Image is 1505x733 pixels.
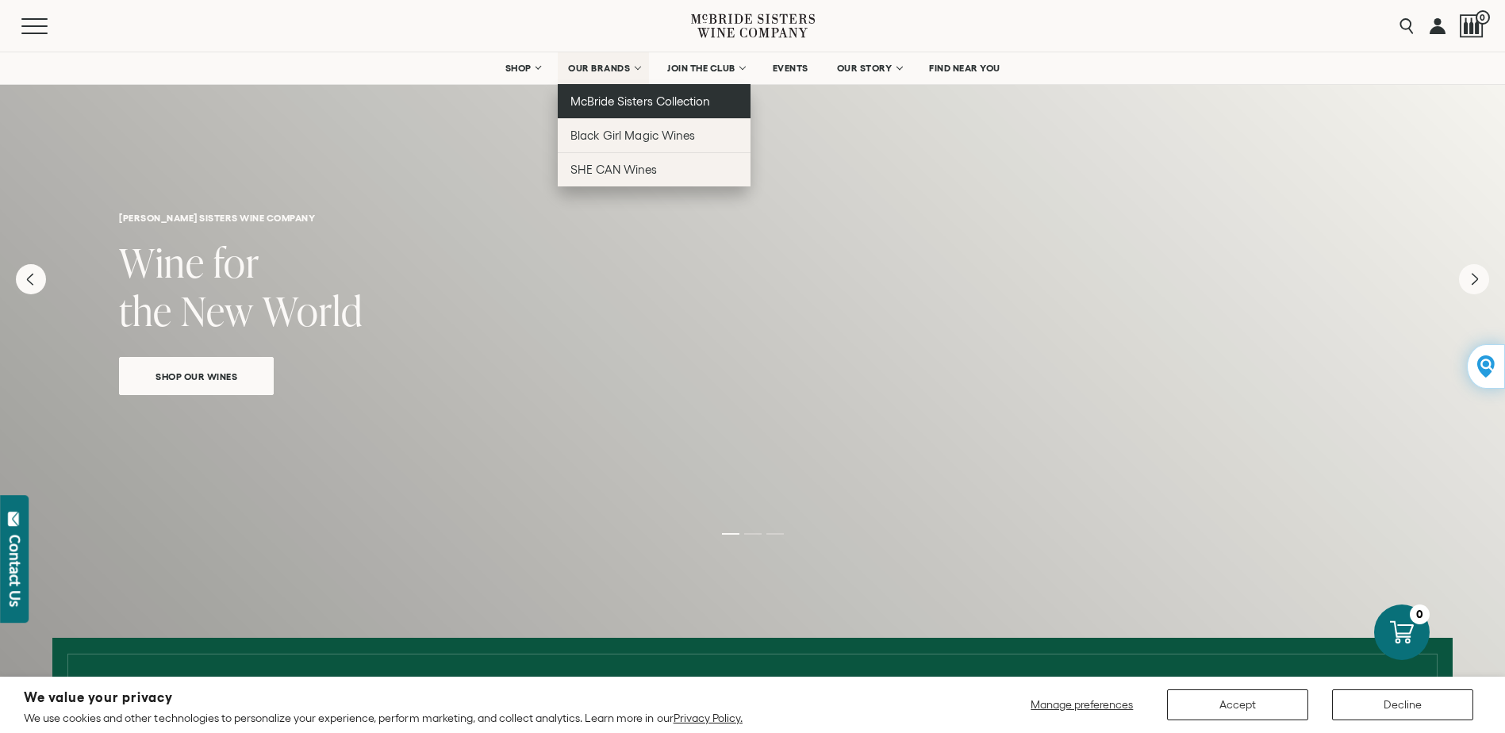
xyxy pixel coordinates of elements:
span: SHE CAN Wines [570,163,657,176]
button: Accept [1167,689,1308,720]
span: FIND NEAR YOU [929,63,1000,74]
button: Decline [1332,689,1473,720]
span: Manage preferences [1031,698,1133,711]
span: EVENTS [773,63,808,74]
span: the [119,283,172,338]
a: JOIN THE CLUB [657,52,754,84]
li: Page dot 3 [766,533,784,535]
h6: [PERSON_NAME] sisters wine company [119,213,1386,223]
a: Privacy Policy. [674,712,743,724]
span: 0 [1476,10,1490,25]
span: World [263,283,363,338]
span: OUR BRANDS [568,63,630,74]
a: Black Girl Magic Wines [558,118,751,152]
span: for [213,235,259,290]
button: Manage preferences [1021,689,1143,720]
button: Next [1459,264,1489,294]
a: SHOP [494,52,550,84]
a: OUR STORY [827,52,912,84]
span: Shop Our Wines [128,367,265,386]
li: Page dot 2 [744,533,762,535]
a: McBride Sisters Collection [558,84,751,118]
span: OUR STORY [837,63,893,74]
p: We use cookies and other technologies to personalize your experience, perform marketing, and coll... [24,711,743,725]
span: Black Girl Magic Wines [570,129,694,142]
a: SHE CAN Wines [558,152,751,186]
a: EVENTS [762,52,819,84]
span: SHOP [505,63,532,74]
a: FIND NEAR YOU [919,52,1011,84]
div: 0 [1410,604,1430,624]
span: JOIN THE CLUB [667,63,735,74]
a: Shop Our Wines [119,357,274,395]
div: Contact Us [7,535,23,607]
span: Wine [119,235,205,290]
button: Previous [16,264,46,294]
a: OUR BRANDS [558,52,649,84]
button: Mobile Menu Trigger [21,18,79,34]
span: New [181,283,254,338]
h2: We value your privacy [24,691,743,704]
li: Page dot 1 [722,533,739,535]
span: McBride Sisters Collection [570,94,710,108]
